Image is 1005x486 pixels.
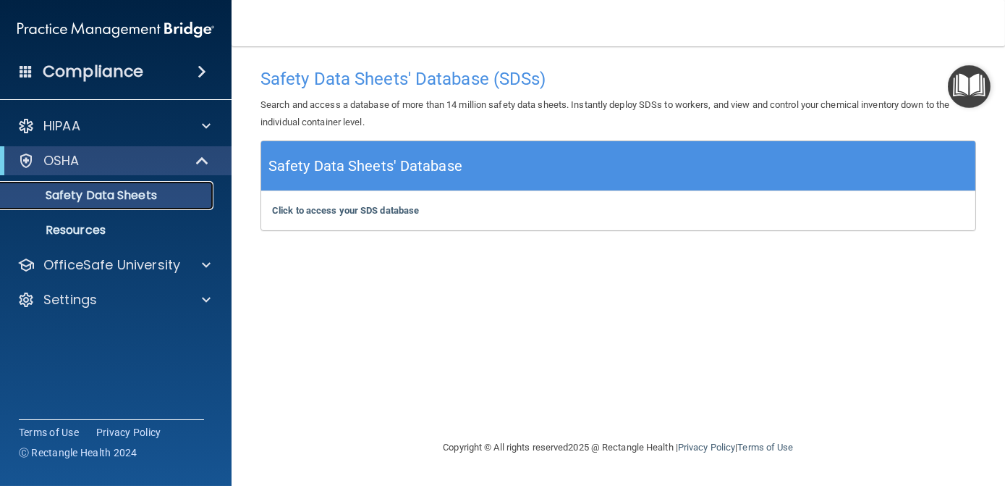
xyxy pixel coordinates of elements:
h4: Safety Data Sheets' Database (SDSs) [260,70,976,88]
span: Ⓒ Rectangle Health 2024 [19,445,137,460]
p: Resources [9,223,207,238]
button: Open Resource Center [948,65,991,108]
p: Safety Data Sheets [9,188,207,203]
p: OfficeSafe University [43,256,180,274]
a: Privacy Policy [96,425,161,440]
p: OSHA [43,152,80,169]
h4: Compliance [43,62,143,82]
a: OfficeSafe University [17,256,211,274]
p: Settings [43,291,97,309]
a: OSHA [17,152,210,169]
a: Click to access your SDS database [272,205,419,216]
a: Terms of Use [737,442,793,453]
img: PMB logo [17,15,214,44]
p: Search and access a database of more than 14 million safety data sheets. Instantly deploy SDSs to... [260,96,976,131]
h5: Safety Data Sheets' Database [268,154,462,179]
a: Terms of Use [19,425,79,440]
a: HIPAA [17,117,211,135]
a: Settings [17,291,211,309]
div: Copyright © All rights reserved 2025 @ Rectangle Health | | [355,424,883,471]
a: Privacy Policy [678,442,735,453]
p: HIPAA [43,117,80,135]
